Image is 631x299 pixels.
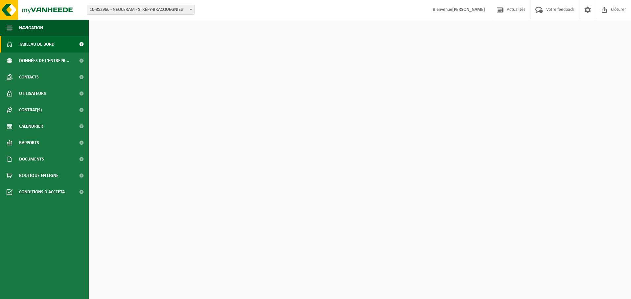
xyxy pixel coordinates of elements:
span: Données de l'entrepr... [19,53,69,69]
span: 10-852966 - NEOCERAM - STRÉPY-BRACQUEGNIES [87,5,195,15]
span: Boutique en ligne [19,167,58,184]
span: Contacts [19,69,39,85]
span: Utilisateurs [19,85,46,102]
span: Navigation [19,20,43,36]
span: Calendrier [19,118,43,135]
span: Conditions d'accepta... [19,184,69,200]
span: Documents [19,151,44,167]
span: Contrat(s) [19,102,42,118]
span: Tableau de bord [19,36,55,53]
span: 10-852966 - NEOCERAM - STRÉPY-BRACQUEGNIES [87,5,194,14]
span: Rapports [19,135,39,151]
strong: [PERSON_NAME] [452,7,485,12]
